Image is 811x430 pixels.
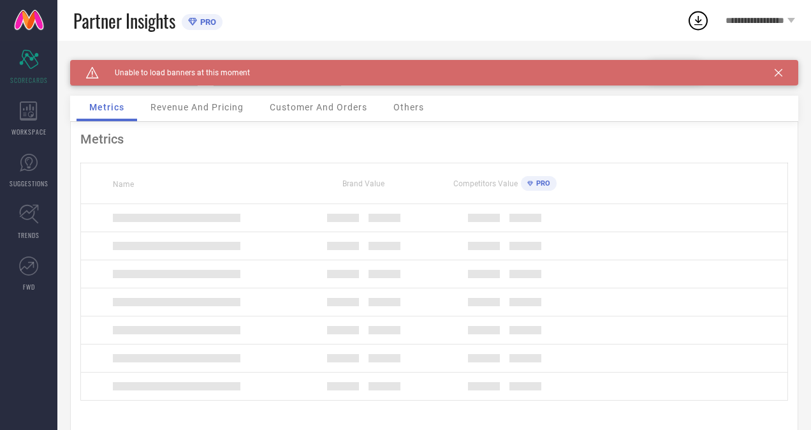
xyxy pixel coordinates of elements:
span: Name [113,180,134,189]
span: Brand Value [342,179,384,188]
span: Metrics [89,102,124,112]
span: Customer And Orders [270,102,367,112]
span: FWD [23,282,35,292]
span: TRENDS [18,230,40,240]
span: PRO [197,17,216,27]
div: Metrics [80,131,788,147]
span: SUGGESTIONS [10,179,48,188]
span: Others [393,102,424,112]
span: Unable to load banners at this moment [99,68,250,77]
span: Revenue And Pricing [150,102,244,112]
span: WORKSPACE [11,127,47,137]
span: SCORECARDS [10,75,48,85]
div: Open download list [687,9,710,32]
span: Partner Insights [73,8,175,34]
div: Brand [70,60,198,69]
span: PRO [533,179,550,188]
span: Competitors Value [453,179,518,188]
